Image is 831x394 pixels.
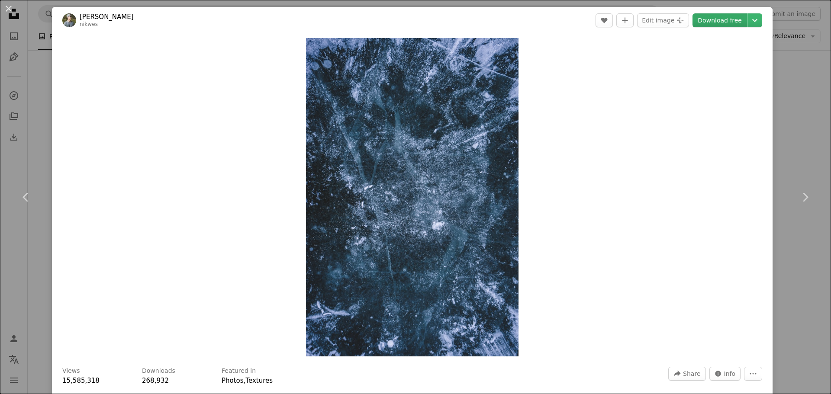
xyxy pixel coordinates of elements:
a: nikwes [80,21,98,27]
button: Add to Collection [616,13,634,27]
button: Stats about this image [709,367,741,381]
span: Info [724,367,736,380]
a: Textures [245,377,273,384]
span: 268,932 [142,377,169,384]
button: More Actions [744,367,762,381]
a: [PERSON_NAME] [80,13,134,21]
img: Go to Nick Iliasov's profile [62,13,76,27]
h3: Views [62,367,80,375]
button: Share this image [668,367,705,381]
button: Like [596,13,613,27]
h3: Featured in [222,367,256,375]
button: Zoom in on this image [306,38,519,356]
a: Next [779,156,831,239]
button: Edit image [637,13,689,27]
h3: Downloads [142,367,175,375]
a: Download free [692,13,747,27]
a: Photos [222,377,244,384]
span: Share [683,367,700,380]
span: 15,585,318 [62,377,100,384]
button: Choose download size [747,13,762,27]
span: , [244,377,246,384]
img: aerial photography of green field [306,38,519,356]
